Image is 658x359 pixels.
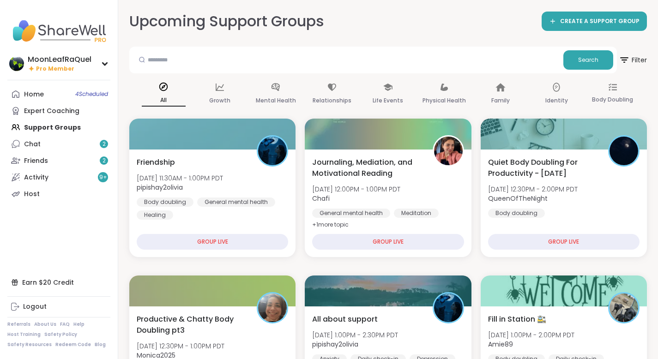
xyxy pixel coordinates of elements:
[256,95,296,106] p: Mental Health
[619,49,647,71] span: Filter
[488,234,640,250] div: GROUP LIVE
[542,12,647,31] a: CREATE A SUPPORT GROUP
[137,174,223,183] span: [DATE] 11:30AM - 1:00PM PDT
[129,11,324,32] h2: Upcoming Support Groups
[9,56,24,71] img: MoonLeafRaQuel
[7,185,110,202] a: Host
[7,102,110,119] a: Expert Coaching
[578,56,598,64] span: Search
[95,341,106,348] a: Blog
[434,293,463,322] img: pipishay2olivia
[209,95,230,106] p: Growth
[619,47,647,73] button: Filter
[7,331,41,338] a: Host Training
[24,156,48,166] div: Friends
[99,174,107,181] span: 9 +
[488,314,546,325] span: Fill in Station 🚉
[545,95,568,106] p: Identity
[312,314,378,325] span: All about support
[7,169,110,185] a: Activity9+
[560,18,640,25] span: CREATE A SUPPORT GROUP
[34,321,56,328] a: About Us
[7,321,30,328] a: Referrals
[197,197,275,207] div: General mental health
[7,341,52,348] a: Safety Resources
[7,86,110,102] a: Home4Scheduled
[24,90,44,99] div: Home
[592,94,633,105] p: Body Doubling
[312,330,398,340] span: [DATE] 1:00PM - 2:30PM PDT
[44,331,77,338] a: Safety Policy
[7,152,110,169] a: Friends2
[373,95,403,106] p: Life Events
[7,274,110,291] div: Earn $20 Credit
[7,136,110,152] a: Chat2
[312,157,422,179] span: Journaling, Mediation, and Motivational Reading
[488,185,578,194] span: [DATE] 12:30PM - 2:00PM PDT
[137,341,224,351] span: [DATE] 12:30PM - 1:00PM PDT
[137,234,288,250] div: GROUP LIVE
[423,95,466,106] p: Physical Health
[610,137,638,165] img: QueenOfTheNight
[60,321,70,328] a: FAQ
[36,65,74,73] span: Pro Member
[7,15,110,47] img: ShareWell Nav Logo
[103,140,106,148] span: 2
[137,210,173,220] div: Healing
[488,194,548,203] b: QueenOfTheNight
[312,209,390,218] div: General mental health
[488,209,545,218] div: Body doubling
[312,340,358,349] b: pipishay2olivia
[434,137,463,165] img: Chafi
[24,140,41,149] div: Chat
[313,95,351,106] p: Relationships
[491,95,510,106] p: Family
[24,107,79,116] div: Expert Coaching
[137,183,183,192] b: pipishay2olivia
[258,293,287,322] img: Monica2025
[312,185,400,194] span: [DATE] 12:00PM - 1:00PM PDT
[24,173,48,182] div: Activity
[73,321,85,328] a: Help
[258,137,287,165] img: pipishay2olivia
[7,299,110,315] a: Logout
[488,157,598,179] span: Quiet Body Doubling For Productivity - [DATE]
[563,50,613,70] button: Search
[24,190,40,199] div: Host
[142,95,186,107] p: All
[103,157,106,165] span: 2
[610,293,638,322] img: Amie89
[28,54,91,65] div: MoonLeafRaQuel
[137,157,175,168] span: Friendship
[75,90,108,98] span: 4 Scheduled
[137,314,247,336] span: Productive & Chatty Body Doubling pt3
[488,330,574,340] span: [DATE] 1:00PM - 2:00PM PDT
[55,341,91,348] a: Redeem Code
[312,194,330,203] b: Chafi
[394,209,439,218] div: Meditation
[137,197,193,207] div: Body doubling
[488,340,513,349] b: Amie89
[312,234,464,250] div: GROUP LIVE
[23,302,47,311] div: Logout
